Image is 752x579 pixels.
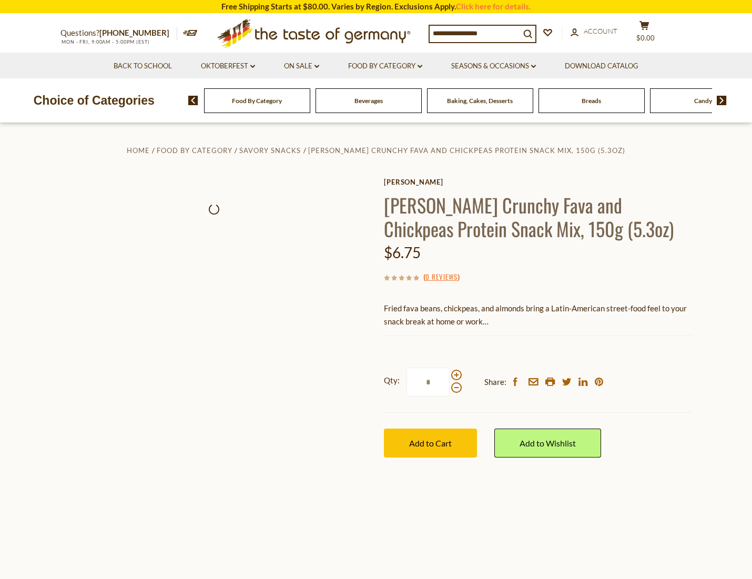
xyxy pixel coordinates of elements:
h1: [PERSON_NAME] Crunchy Fava and Chickpeas Protein Snack Mix, 150g (5.3oz) [384,193,692,240]
a: 0 Reviews [425,271,458,283]
a: Food By Category [232,97,282,105]
a: Breads [582,97,601,105]
span: ( ) [423,271,460,282]
a: Click here for details. [456,2,531,11]
img: next arrow [717,96,727,105]
a: Seasons & Occasions [451,60,536,72]
a: Food By Category [348,60,422,72]
p: Questions? [60,26,177,40]
a: Candy [694,97,712,105]
p: Fried fava beans, chickpeas, and almonds bring a Latin-American street-food feel to your snack br... [384,302,692,328]
a: Beverages [354,97,383,105]
a: Food By Category [157,146,232,155]
span: $0.00 [636,34,655,42]
a: [PERSON_NAME] [384,178,692,186]
span: Account [584,27,617,35]
strong: Qty: [384,374,400,387]
a: [PERSON_NAME] Crunchy Fava and Chickpeas Protein Snack Mix, 150g (5.3oz) [308,146,625,155]
img: previous arrow [188,96,198,105]
a: [PHONE_NUMBER] [99,28,169,37]
a: Savory Snacks [239,146,301,155]
span: $6.75 [384,243,421,261]
a: Baking, Cakes, Desserts [447,97,513,105]
a: Home [127,146,150,155]
button: Add to Cart [384,429,477,458]
span: Share: [484,375,506,389]
input: Qty: [407,368,450,397]
span: Add to Cart [409,438,452,448]
a: Account [571,26,617,37]
span: MON - FRI, 9:00AM - 5:00PM (EST) [60,39,150,45]
a: Oktoberfest [201,60,255,72]
a: Back to School [114,60,172,72]
a: On Sale [284,60,319,72]
a: Add to Wishlist [494,429,601,458]
a: Download Catalog [565,60,638,72]
button: $0.00 [628,21,660,47]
